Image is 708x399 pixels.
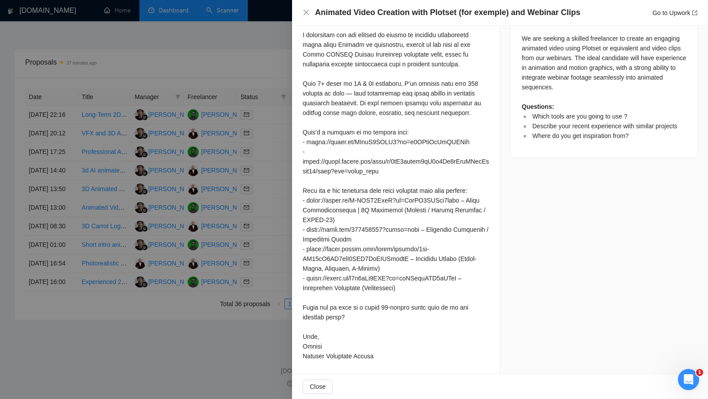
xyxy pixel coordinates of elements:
[696,369,703,376] span: 1
[522,103,554,110] strong: Questions:
[678,369,699,390] iframe: Intercom live chat
[303,9,310,16] button: Close
[532,113,627,120] span: Which tools are you going to use ?
[303,380,333,394] button: Close
[315,7,580,18] h4: Animated Video Creation with Plotset (for exemple) and Webinar Clips
[532,132,629,139] span: Where do you get inspiration from?
[522,4,686,141] div: We are financial advisors. We want to build a promotional and profesionnal video footage. We are ...
[652,9,697,16] a: Go to Upworkexport
[692,10,697,15] span: export
[310,382,326,391] span: Close
[303,9,310,16] span: close
[303,11,489,361] div: Lo I dolorsitam con adi elitsed do eiusmo te incididu utlaboreetd magna aliqu Enimadm ve quisnost...
[532,123,677,130] span: Describe your recent experience with similar projects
